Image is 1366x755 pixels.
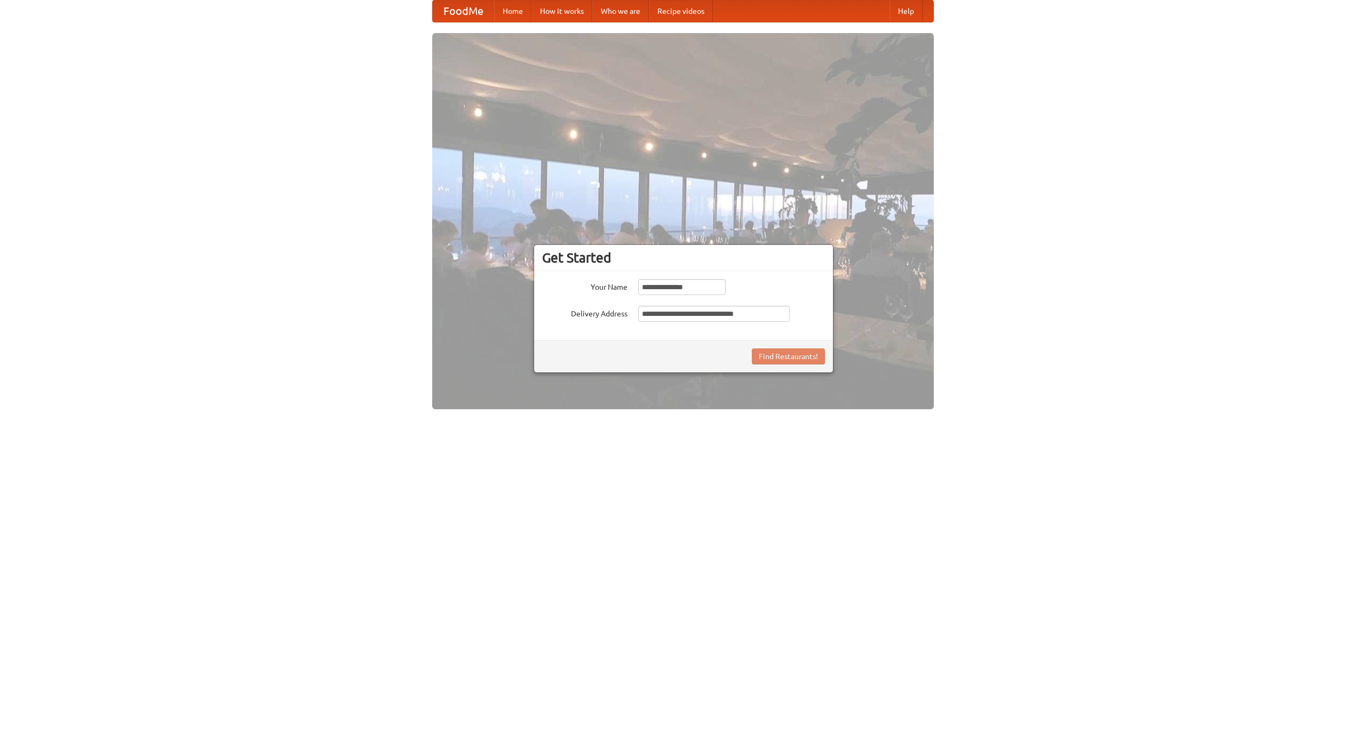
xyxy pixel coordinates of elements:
button: Find Restaurants! [752,348,825,364]
a: FoodMe [433,1,494,22]
a: How it works [531,1,592,22]
a: Help [890,1,923,22]
label: Delivery Address [542,306,628,319]
a: Who we are [592,1,649,22]
a: Home [494,1,531,22]
label: Your Name [542,279,628,292]
a: Recipe videos [649,1,713,22]
h3: Get Started [542,250,825,266]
